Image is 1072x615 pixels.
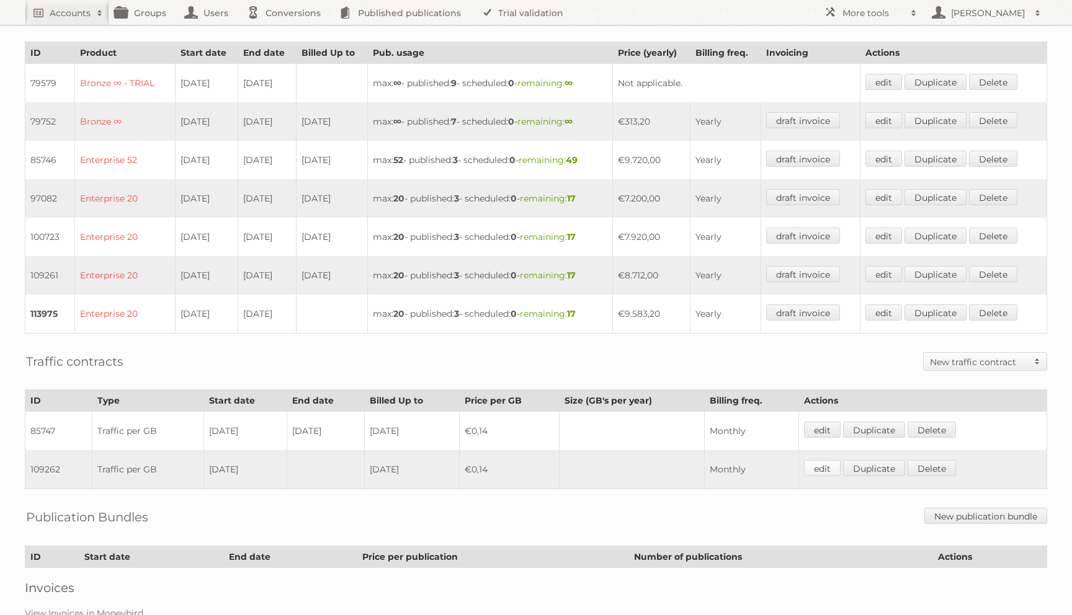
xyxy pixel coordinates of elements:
[26,508,148,526] h2: Publication Bundles
[804,422,841,438] a: edit
[613,179,690,218] td: €7.200,00
[367,64,613,103] td: max: - published: - scheduled: -
[865,266,902,282] a: edit
[705,450,798,489] td: Monthly
[519,154,578,166] span: remaining:
[761,42,860,64] th: Invoicing
[865,151,902,167] a: edit
[175,64,238,103] td: [DATE]
[393,193,404,204] strong: 20
[567,308,576,319] strong: 17
[454,270,459,281] strong: 3
[865,304,902,321] a: edit
[75,141,176,179] td: Enterprise 52
[224,546,357,568] th: End date
[613,141,690,179] td: €9.720,00
[969,74,1017,90] a: Delete
[75,64,176,103] td: Bronze ∞ - TRIAL
[25,390,92,412] th: ID
[238,64,297,103] td: [DATE]
[287,390,365,412] th: End date
[203,450,287,489] td: [DATE]
[454,308,459,319] strong: 3
[766,189,840,205] a: draft invoice
[203,412,287,451] td: [DATE]
[567,231,576,242] strong: 17
[92,412,203,451] td: Traffic per GB
[25,42,75,64] th: ID
[454,193,459,204] strong: 3
[517,116,573,127] span: remaining:
[25,546,79,568] th: ID
[690,42,761,64] th: Billing freq.
[75,42,176,64] th: Product
[453,154,458,166] strong: 3
[705,390,798,412] th: Billing freq.
[613,42,690,64] th: Price (yearly)
[969,228,1017,244] a: Delete
[296,42,367,64] th: Billed Up to
[924,508,1047,524] a: New publication bundle
[175,294,238,334] td: [DATE]
[613,256,690,294] td: €8.712,00
[904,304,967,321] a: Duplicate
[26,352,123,371] h2: Traffic contracts
[357,546,629,568] th: Price per publication
[798,390,1047,412] th: Actions
[175,256,238,294] td: [DATE]
[567,270,576,281] strong: 17
[367,294,613,334] td: max: - published: - scheduled: -
[364,450,459,489] td: [DATE]
[92,390,203,412] th: Type
[511,270,517,281] strong: 0
[904,112,967,128] a: Duplicate
[175,218,238,256] td: [DATE]
[969,266,1017,282] a: Delete
[296,179,367,218] td: [DATE]
[520,193,576,204] span: remaining:
[451,116,457,127] strong: 7
[25,412,92,451] td: 85747
[459,390,560,412] th: Price per GB
[560,390,705,412] th: Size (GB's per year)
[175,141,238,179] td: [DATE]
[367,218,613,256] td: max: - published: - scheduled: -
[92,450,203,489] td: Traffic per GB
[924,353,1047,370] a: New traffic contract
[25,102,75,141] td: 79752
[948,7,1029,19] h2: [PERSON_NAME]
[613,64,860,103] td: Not applicable.
[508,116,514,127] strong: 0
[520,270,576,281] span: remaining:
[690,294,761,334] td: Yearly
[25,179,75,218] td: 97082
[75,294,176,334] td: Enterprise 20
[567,193,576,204] strong: 17
[766,151,840,167] a: draft invoice
[804,460,841,476] a: edit
[969,304,1017,321] a: Delete
[969,112,1017,128] a: Delete
[517,77,573,89] span: remaining:
[865,74,902,90] a: edit
[238,179,297,218] td: [DATE]
[690,218,761,256] td: Yearly
[25,141,75,179] td: 85746
[25,218,75,256] td: 100723
[566,154,578,166] strong: 49
[238,256,297,294] td: [DATE]
[969,189,1017,205] a: Delete
[203,390,287,412] th: Start date
[459,450,560,489] td: €0,14
[613,218,690,256] td: €7.920,00
[393,77,401,89] strong: ∞
[520,231,576,242] span: remaining:
[367,141,613,179] td: max: - published: - scheduled: -
[930,356,1028,368] h2: New traffic contract
[766,304,840,321] a: draft invoice
[690,102,761,141] td: Yearly
[367,179,613,218] td: max: - published: - scheduled: -
[393,270,404,281] strong: 20
[367,256,613,294] td: max: - published: - scheduled: -
[969,151,1017,167] a: Delete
